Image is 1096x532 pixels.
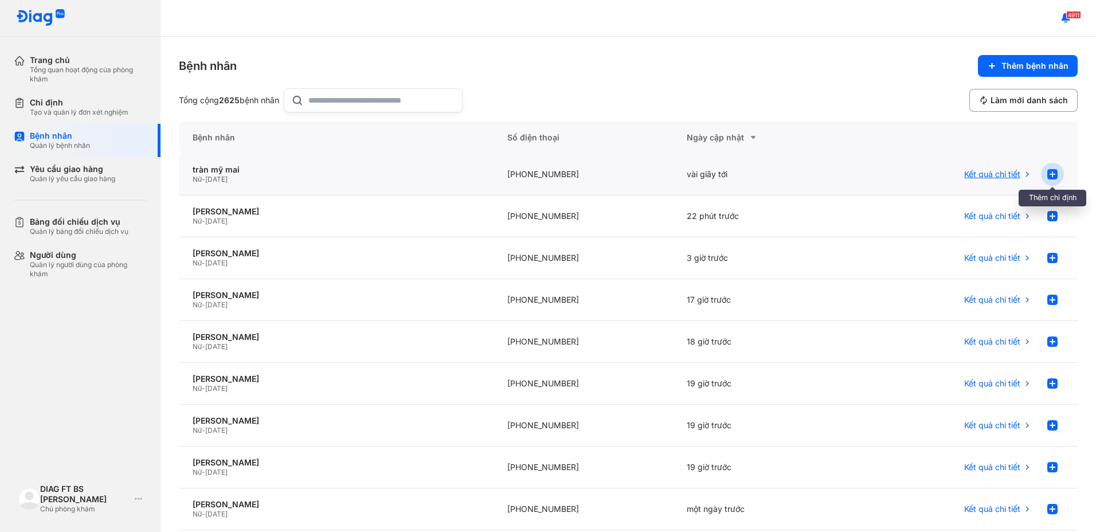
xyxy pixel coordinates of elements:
[964,253,1020,263] span: Kết quả chi tiết
[494,195,674,237] div: [PHONE_NUMBER]
[30,65,147,84] div: Tổng quan hoạt động của phòng khám
[673,237,853,279] div: 3 giờ trước
[18,488,40,510] img: logo
[964,462,1020,472] span: Kết quả chi tiết
[40,504,130,514] div: Chủ phòng khám
[978,55,1078,77] button: Thêm bệnh nhân
[193,165,480,175] div: tràn mỹ mai
[202,342,205,351] span: -
[193,468,202,476] span: Nữ
[193,300,202,309] span: Nữ
[202,426,205,435] span: -
[494,488,674,530] div: [PHONE_NUMBER]
[193,374,480,384] div: [PERSON_NAME]
[193,217,202,225] span: Nữ
[30,141,90,150] div: Quản lý bệnh nhân
[193,499,480,510] div: [PERSON_NAME]
[205,510,228,518] span: [DATE]
[964,337,1020,347] span: Kết quả chi tiết
[969,89,1078,112] button: Làm mới danh sách
[673,405,853,447] div: 19 giờ trước
[205,468,228,476] span: [DATE]
[205,384,228,393] span: [DATE]
[494,321,674,363] div: [PHONE_NUMBER]
[205,175,228,183] span: [DATE]
[964,295,1020,305] span: Kết quả chi tiết
[964,169,1020,179] span: Kết quả chi tiết
[30,164,115,174] div: Yêu cầu giao hàng
[964,211,1020,221] span: Kết quả chi tiết
[202,175,205,183] span: -
[193,342,202,351] span: Nữ
[673,279,853,321] div: 17 giờ trước
[30,174,115,183] div: Quản lý yêu cầu giao hàng
[205,300,228,309] span: [DATE]
[205,426,228,435] span: [DATE]
[16,9,65,27] img: logo
[202,468,205,476] span: -
[1066,11,1081,19] span: 4911
[202,384,205,393] span: -
[673,447,853,488] div: 19 giờ trước
[179,95,279,105] div: Tổng cộng bệnh nhân
[964,378,1020,389] span: Kết quả chi tiết
[30,227,128,236] div: Quản lý bảng đối chiếu dịch vụ
[205,342,228,351] span: [DATE]
[673,154,853,195] div: vài giây tới
[205,217,228,225] span: [DATE]
[494,237,674,279] div: [PHONE_NUMBER]
[193,206,480,217] div: [PERSON_NAME]
[179,58,237,74] div: Bệnh nhân
[991,95,1068,105] span: Làm mới danh sách
[202,510,205,518] span: -
[193,457,480,468] div: [PERSON_NAME]
[30,260,147,279] div: Quản lý người dùng của phòng khám
[30,217,128,227] div: Bảng đối chiếu dịch vụ
[193,384,202,393] span: Nữ
[494,122,674,154] div: Số điện thoại
[179,122,494,154] div: Bệnh nhân
[494,447,674,488] div: [PHONE_NUMBER]
[202,300,205,309] span: -
[193,510,202,518] span: Nữ
[673,488,853,530] div: một ngày trước
[193,248,480,259] div: [PERSON_NAME]
[494,279,674,321] div: [PHONE_NUMBER]
[673,321,853,363] div: 18 giờ trước
[193,290,480,300] div: [PERSON_NAME]
[193,175,202,183] span: Nữ
[193,416,480,426] div: [PERSON_NAME]
[30,55,147,65] div: Trang chủ
[202,259,205,267] span: -
[40,484,130,504] div: DIAG FT BS [PERSON_NAME]
[30,250,147,260] div: Người dùng
[1001,61,1068,71] span: Thêm bệnh nhân
[193,332,480,342] div: [PERSON_NAME]
[30,131,90,141] div: Bệnh nhân
[494,154,674,195] div: [PHONE_NUMBER]
[964,420,1020,431] span: Kết quả chi tiết
[30,97,128,108] div: Chỉ định
[494,363,674,405] div: [PHONE_NUMBER]
[687,131,839,144] div: Ngày cập nhật
[30,108,128,117] div: Tạo và quản lý đơn xét nghiệm
[964,504,1020,514] span: Kết quả chi tiết
[673,363,853,405] div: 19 giờ trước
[494,405,674,447] div: [PHONE_NUMBER]
[193,259,202,267] span: Nữ
[673,195,853,237] div: 22 phút trước
[219,95,240,105] span: 2625
[205,259,228,267] span: [DATE]
[193,426,202,435] span: Nữ
[202,217,205,225] span: -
